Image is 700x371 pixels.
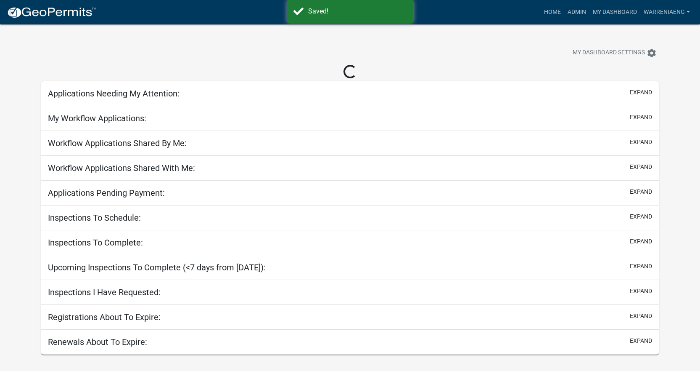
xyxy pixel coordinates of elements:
h5: Inspections To Schedule: [48,213,141,223]
h5: My Workflow Applications: [48,113,146,123]
h5: Inspections I Have Requested: [48,287,161,297]
button: expand [630,336,652,345]
i: settings [647,48,657,58]
button: My Dashboard Settingssettings [566,45,663,61]
button: expand [630,88,652,97]
a: WarrenIAEng [640,4,693,20]
a: My Dashboard [589,4,640,20]
h5: Inspections To Complete: [48,238,143,248]
h5: Renewals About To Expire: [48,337,147,347]
button: expand [630,163,652,171]
button: expand [630,312,652,320]
a: Admin [564,4,589,20]
h5: Applications Pending Payment: [48,188,165,198]
h5: Applications Needing My Attention: [48,88,180,99]
button: expand [630,262,652,271]
button: expand [630,237,652,246]
span: My Dashboard Settings [573,48,645,58]
a: Home [541,4,564,20]
h5: Upcoming Inspections To Complete (<7 days from [DATE]): [48,262,266,272]
h5: Workflow Applications Shared By Me: [48,138,187,148]
button: expand [630,113,652,122]
div: Saved! [308,6,407,16]
button: expand [630,212,652,221]
button: expand [630,287,652,296]
button: expand [630,138,652,147]
h5: Workflow Applications Shared With Me: [48,163,195,173]
button: expand [630,187,652,196]
h5: Registrations About To Expire: [48,312,161,322]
